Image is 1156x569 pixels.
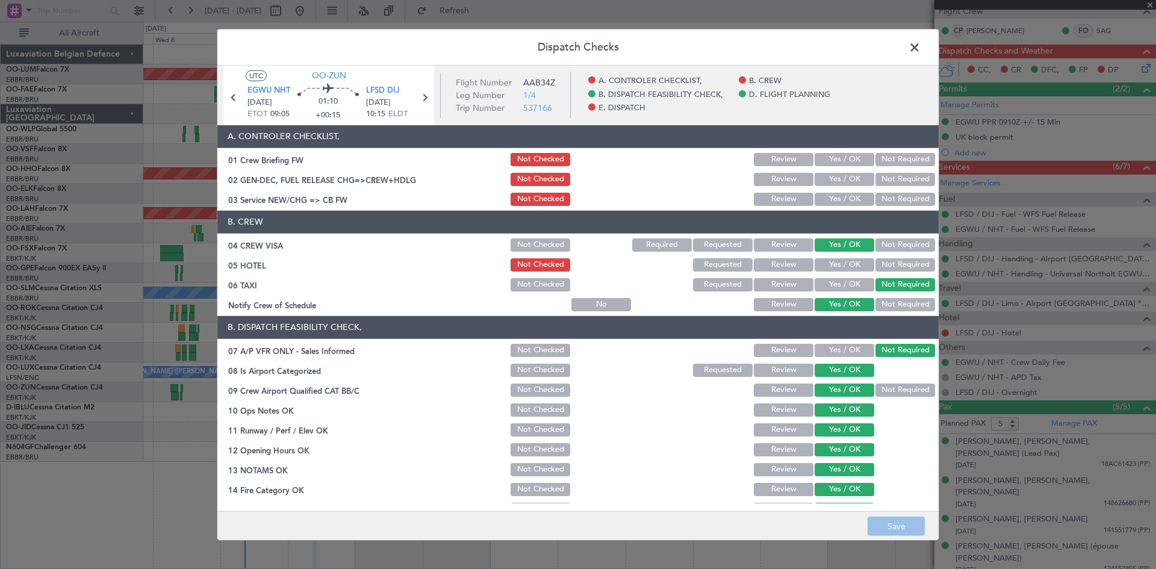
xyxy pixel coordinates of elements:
button: Not Required [875,238,935,252]
button: Not Required [875,173,935,186]
button: Not Required [875,278,935,291]
button: Not Required [875,258,935,272]
header: Dispatch Checks [217,29,939,65]
button: Not Required [875,153,935,166]
button: Not Required [875,384,935,397]
button: Not Required [875,193,935,206]
button: Not Required [875,344,935,357]
button: Not Required [875,298,935,311]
